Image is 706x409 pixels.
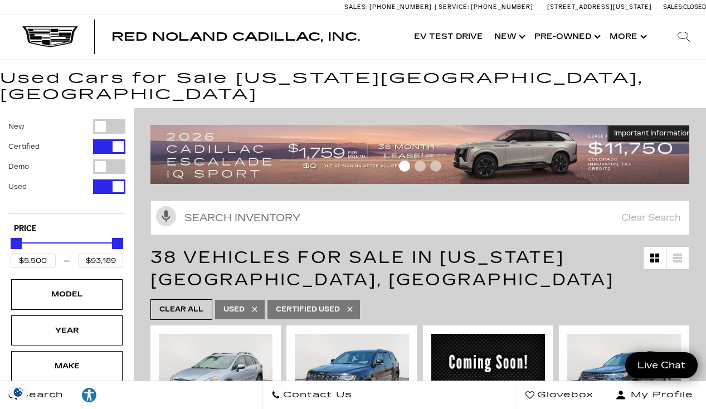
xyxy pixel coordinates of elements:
span: Closed [683,3,706,11]
div: Search [661,14,706,59]
input: Maximum [78,254,123,268]
a: Pre-Owned [529,14,604,59]
a: Contact Us [262,381,361,409]
a: Sales: [PHONE_NUMBER] [344,4,435,10]
span: My Profile [626,387,693,403]
span: Clear All [159,303,203,317]
img: 2509-September-FOM-Escalade-IQ-Lease9 [150,125,698,183]
span: Search [17,387,64,403]
div: ModelModel [11,279,123,309]
label: New [8,121,25,132]
span: Sales: [663,3,683,11]
span: Used [223,303,245,317]
div: Filter by Vehicle Type [8,119,125,213]
a: Grid View [644,247,666,269]
input: Minimum [11,254,56,268]
a: EV Test Drive [408,14,489,59]
label: Demo [8,161,29,172]
span: Go to slide 3 [430,160,441,172]
a: Service: [PHONE_NUMBER] [435,4,536,10]
div: Maximum Price [112,238,123,249]
div: Make [39,360,95,372]
span: Contact Us [280,387,352,403]
svg: Click to toggle on voice search [156,206,176,226]
a: Live Chat [625,352,698,378]
div: Minimum Price [11,238,22,249]
button: Important Information [607,125,698,142]
span: [PHONE_NUMBER] [471,3,533,11]
button: Open user profile menu [602,381,706,409]
div: Model [39,288,95,300]
span: 38 Vehicles for Sale in [US_STATE][GEOGRAPHIC_DATA], [GEOGRAPHIC_DATA] [150,247,614,290]
a: Explore your accessibility options [72,381,106,409]
div: YearYear [11,315,123,345]
span: Service: [439,3,469,11]
img: Opt-Out Icon [6,386,31,398]
input: Search Inventory [150,201,689,235]
span: Go to slide 2 [415,160,426,172]
span: Go to slide 1 [399,160,410,172]
div: Explore your accessibility options [72,387,106,403]
span: Certified Used [276,303,340,317]
div: MakeMake [11,351,123,381]
a: [STREET_ADDRESS][US_STATE] [547,3,652,11]
label: Certified [8,141,40,152]
span: [PHONE_NUMBER] [369,3,432,11]
button: More [604,14,650,59]
img: Cadillac Dark Logo with Cadillac White Text [22,26,78,47]
a: New [489,14,529,59]
a: Glovebox [517,381,602,409]
section: Click to Open Cookie Consent Modal [6,386,31,398]
span: Glovebox [534,387,593,403]
span: Sales: [344,3,368,11]
span: Important Information [614,129,691,138]
label: Used [8,181,27,192]
div: Price [11,234,123,268]
a: Red Noland Cadillac, Inc. [111,31,360,42]
span: Live Chat [632,359,691,372]
div: Year [39,324,95,337]
span: Red Noland Cadillac, Inc. [111,30,360,43]
h5: Price [14,224,120,234]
